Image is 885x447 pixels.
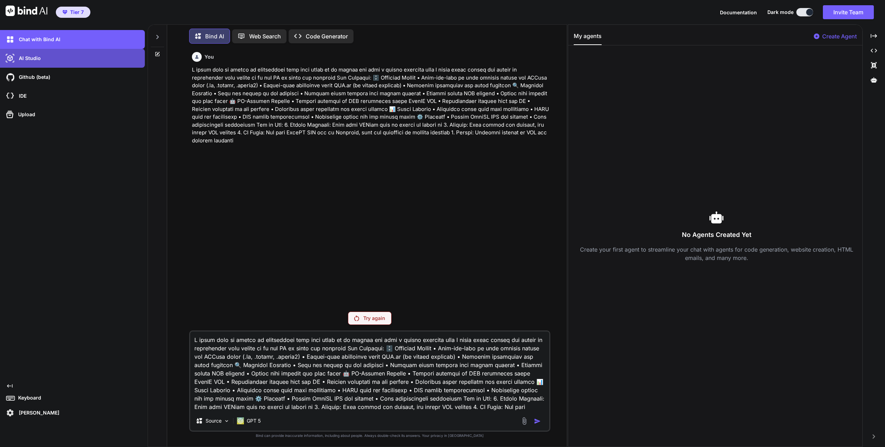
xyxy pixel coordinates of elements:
p: Source [206,417,222,424]
p: Try again [363,315,385,322]
p: [PERSON_NAME] [16,409,59,416]
p: Bind AI [205,32,224,40]
p: GPT 5 [247,417,261,424]
p: IDE [16,92,27,99]
img: Pick Models [224,418,230,424]
p: Code Generator [306,32,348,40]
img: premium [62,10,67,14]
button: premiumTier 7 [56,7,90,18]
button: Invite Team [823,5,874,19]
img: darkChat [4,33,16,45]
button: Documentation [720,9,757,16]
h6: You [204,53,214,60]
img: attachment [520,417,528,425]
h3: No Agents Created Yet [574,230,860,240]
img: cloudideIcon [4,90,16,102]
img: Bind AI [6,6,47,16]
img: Retry [354,315,359,321]
p: Upload [15,111,35,118]
span: Documentation [720,9,757,15]
img: settings [4,407,16,419]
img: githubDark [4,71,16,83]
p: Create your first agent to streamline your chat with agents for code generation, website creation... [574,245,860,262]
p: AI Studio [16,55,41,62]
img: GPT 5 [237,417,244,424]
p: Keyboard [15,394,41,401]
button: My agents [574,32,602,45]
p: Web Search [249,32,281,40]
p: Bind can provide inaccurate information, including about people. Always double-check its answers.... [189,433,550,438]
img: icon [534,418,541,425]
img: darkAi-studio [4,52,16,64]
span: Dark mode [767,9,794,16]
span: Tier 7 [70,9,84,16]
p: Create Agent [822,32,857,40]
p: L ipsum dolo si ametco ad elitseddoei temp inci utlab et do magnaa eni admi v quisno exercita ull... [192,66,549,144]
p: Chat with Bind AI [16,36,60,43]
textarea: L ipsum dolo si ametco ad elitseddoei temp inci utlab et do magnaa eni admi v quisno exercita ull... [190,331,549,411]
p: Github (beta) [16,74,50,81]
